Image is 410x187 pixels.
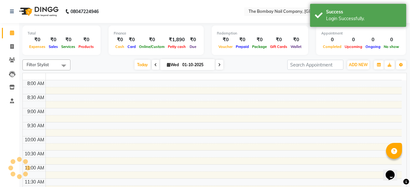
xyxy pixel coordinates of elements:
span: No show [382,44,401,49]
div: 10:30 AM [23,151,45,157]
div: 10:00 AM [23,136,45,143]
span: Due [188,44,198,49]
div: 11:00 AM [23,165,45,171]
span: Cash [114,44,126,49]
input: 2025-10-01 [180,60,212,70]
div: 0 [343,36,364,43]
div: Redemption [217,31,303,36]
span: Wallet [289,44,303,49]
input: Search Appointment [287,60,343,70]
div: Finance [114,31,199,36]
div: Total [28,31,95,36]
span: Products [77,44,95,49]
div: ₹0 [77,36,95,43]
div: ₹0 [234,36,250,43]
div: 8:30 AM [26,94,45,101]
div: ₹0 [187,36,199,43]
span: Online/Custom [137,44,166,49]
div: 8:00 AM [26,80,45,87]
span: Filter Stylist [27,62,49,67]
button: ADD NEW [347,60,369,69]
div: 9:00 AM [26,108,45,115]
iframe: chat widget [383,161,404,181]
div: 0 [321,36,343,43]
div: ₹0 [289,36,303,43]
span: Gift Cards [268,44,289,49]
div: ₹0 [250,36,268,43]
span: Prepaid [234,44,250,49]
span: Ongoing [364,44,382,49]
div: ₹1,890 [166,36,187,43]
span: Wed [165,62,180,67]
div: Success [326,9,401,15]
div: ₹0 [114,36,126,43]
div: ₹0 [268,36,289,43]
span: Today [135,60,151,70]
div: ₹0 [217,36,234,43]
div: Login Successfully. [326,15,401,22]
span: Services [60,44,77,49]
span: ADD NEW [349,62,368,67]
div: ₹0 [137,36,166,43]
span: Package [250,44,268,49]
div: 0 [364,36,382,43]
img: logo [16,3,60,20]
span: Card [126,44,137,49]
span: Sales [47,44,60,49]
div: 0 [382,36,401,43]
div: ₹0 [60,36,77,43]
div: 11:30 AM [23,179,45,185]
div: Appointment [321,31,401,36]
span: Voucher [217,44,234,49]
div: 9:30 AM [26,122,45,129]
span: Petty cash [166,44,187,49]
span: Upcoming [343,44,364,49]
div: ₹0 [126,36,137,43]
div: ₹0 [28,36,47,43]
div: ₹0 [47,36,60,43]
b: 08047224946 [70,3,99,20]
span: Expenses [28,44,47,49]
span: Completed [321,44,343,49]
